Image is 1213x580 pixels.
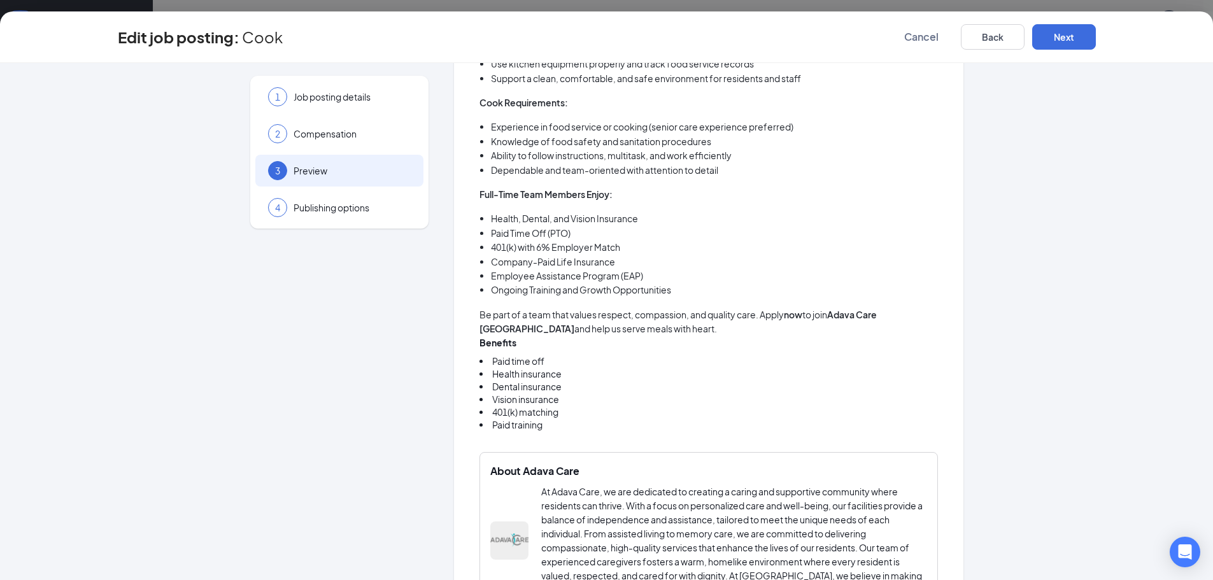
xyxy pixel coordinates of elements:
[492,381,562,392] span: Dental insurance
[491,57,938,71] li: Use kitchen equipment properly and track food service records
[784,309,802,320] strong: now
[275,127,280,140] span: 2
[491,240,938,254] li: 401(k) with 6% Employer Match
[491,134,938,148] li: Knowledge of food safety and sanitation procedures
[479,337,516,348] b: Benefits
[294,127,411,140] span: Compensation
[491,226,938,240] li: Paid Time Off (PTO)
[479,308,938,336] p: Be part of a team that values respect, compassion, and quality care. Apply to join and help us se...
[961,24,1025,50] button: Back
[242,31,283,43] span: Cook
[491,120,938,134] li: Experience in food service or cooking (senior care experience preferred)
[294,90,411,103] span: Job posting details
[491,283,938,297] li: Ongoing Training and Growth Opportunities
[294,164,411,177] span: Preview
[1170,537,1200,567] div: Open Intercom Messenger
[275,164,280,177] span: 3
[294,201,411,214] span: Publishing options
[118,26,239,48] h3: Edit job posting:
[491,148,938,162] li: Ability to follow instructions, multitask, and work efficiently
[479,97,568,108] strong: Cook Requirements:
[890,24,953,50] button: Cancel
[904,31,939,43] span: Cancel
[1032,24,1096,50] button: Next
[275,201,280,214] span: 4
[492,368,562,379] span: Health insurance
[491,255,938,269] li: Company-Paid Life Insurance
[491,71,938,85] li: Support a clean, comfortable, and safe environment for residents and staff
[492,406,558,418] span: 401(k) matching
[490,464,579,477] span: About Adava Care
[479,188,613,200] strong: Full-Time Team Members Enjoy:
[492,393,559,405] span: Vision insurance
[275,90,280,103] span: 1
[491,163,938,177] li: Dependable and team-oriented with attention to detail
[492,355,544,367] span: Paid time off
[491,211,938,225] li: Health, Dental, and Vision Insurance
[491,269,938,283] li: Employee Assistance Program (EAP)
[490,534,528,546] img: Adava Care
[492,419,543,430] span: Paid training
